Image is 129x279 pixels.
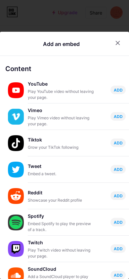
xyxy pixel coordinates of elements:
div: Embed Spotify to play the preview of a track. [28,221,94,233]
button: ADD [110,112,126,121]
div: Play YouTube video without leaving your page. [28,89,94,100]
div: Twitch [28,238,94,247]
div: Content [5,64,129,77]
img: tiktok [8,135,24,151]
div: Showcase your Reddit profile [28,197,94,203]
div: Grow your TikTok following [28,144,94,150]
button: ADD [110,244,126,253]
span: ADD [114,167,123,172]
img: twitch [8,241,24,257]
div: SoundCloud [28,264,94,274]
button: ADD [110,139,126,147]
img: spotify [8,215,24,230]
div: Play Twitch video without leaving your page. [28,247,94,259]
div: Reddit [28,188,94,197]
div: Add an embed [43,40,80,48]
div: YouTube [28,79,94,89]
span: ADD [114,219,123,225]
div: Play Vimeo video without leaving your page. [28,115,94,127]
div: Embed a tweet. [28,171,94,177]
span: ADD [114,114,123,119]
div: Tiktok [28,135,94,144]
div: Vimeo [28,106,94,115]
button: ADD [110,165,126,174]
span: ADD [114,272,123,278]
img: vimeo [8,109,24,125]
span: ADD [114,87,123,93]
button: ADD [110,86,126,94]
div: Tweet [28,162,94,171]
span: ADD [114,246,123,252]
button: ADD [110,218,126,226]
span: ADD [114,193,123,199]
img: youtube [8,82,24,98]
button: ADD [110,191,126,200]
img: reddit [8,188,24,204]
span: ADD [114,140,123,146]
img: twitter [8,162,24,178]
div: Spotify [28,212,94,221]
